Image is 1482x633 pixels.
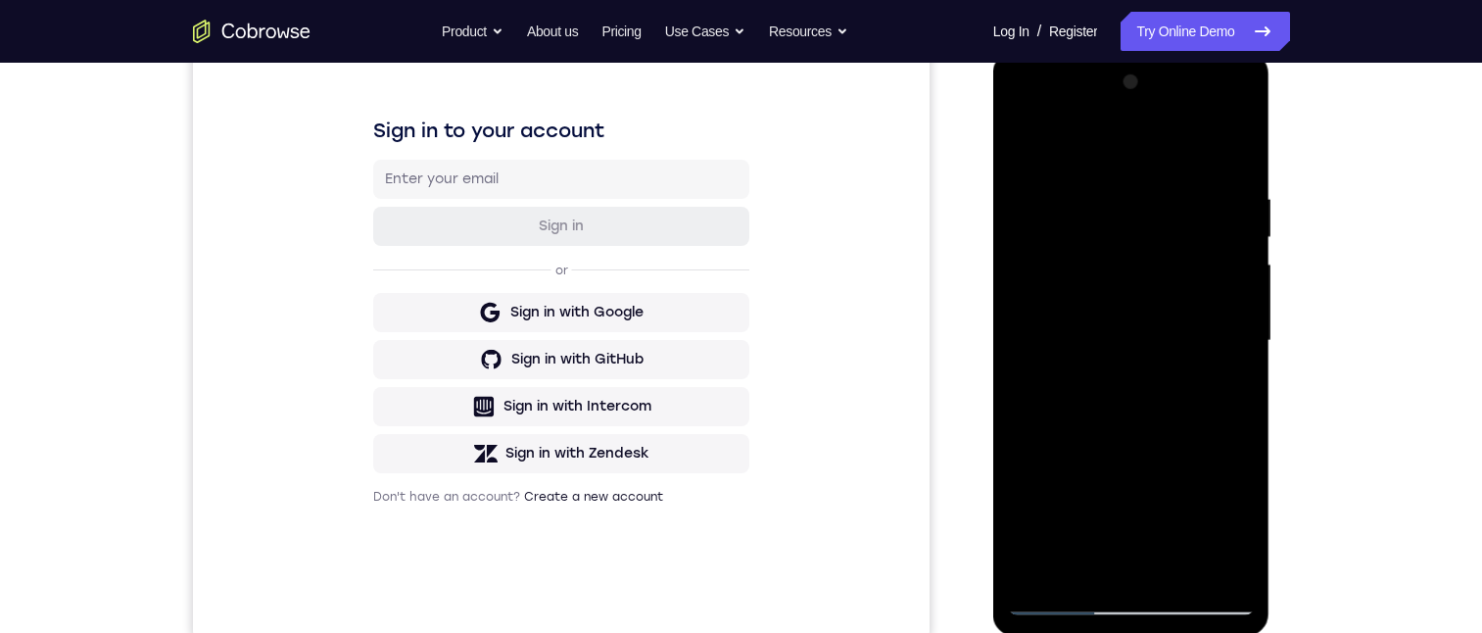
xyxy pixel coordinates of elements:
[317,320,451,340] div: Sign in with Google
[331,508,470,521] a: Create a new account
[318,367,451,387] div: Sign in with GitHub
[180,452,556,491] button: Sign in with Zendesk
[442,12,503,51] button: Product
[769,12,848,51] button: Resources
[180,507,556,522] p: Don't have an account?
[1049,12,1097,51] a: Register
[180,358,556,397] button: Sign in with GitHub
[359,280,379,296] p: or
[193,20,311,43] a: Go to the home page
[180,311,556,350] button: Sign in with Google
[527,12,578,51] a: About us
[1121,12,1289,51] a: Try Online Demo
[601,12,641,51] a: Pricing
[1037,20,1041,43] span: /
[180,405,556,444] button: Sign in with Intercom
[311,414,458,434] div: Sign in with Intercom
[312,462,456,481] div: Sign in with Zendesk
[993,12,1029,51] a: Log In
[665,12,745,51] button: Use Cases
